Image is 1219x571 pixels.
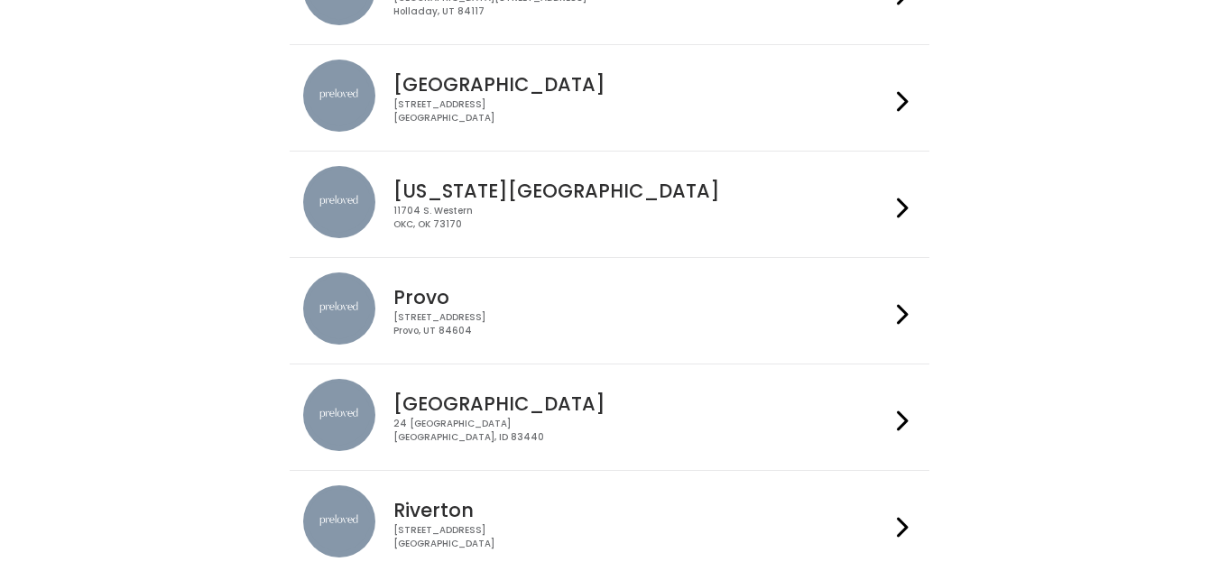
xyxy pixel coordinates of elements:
img: preloved location [303,60,375,132]
a: preloved location Riverton [STREET_ADDRESS][GEOGRAPHIC_DATA] [303,485,916,562]
div: 11704 S. Western OKC, OK 73170 [393,205,890,231]
div: [STREET_ADDRESS] [GEOGRAPHIC_DATA] [393,98,890,124]
h4: Riverton [393,500,890,520]
a: preloved location [US_STATE][GEOGRAPHIC_DATA] 11704 S. WesternOKC, OK 73170 [303,166,916,243]
h4: Provo [393,287,890,308]
a: preloved location Provo [STREET_ADDRESS]Provo, UT 84604 [303,272,916,349]
img: preloved location [303,166,375,238]
h4: [GEOGRAPHIC_DATA] [393,74,890,95]
h4: [GEOGRAPHIC_DATA] [393,393,890,414]
img: preloved location [303,379,375,451]
a: preloved location [GEOGRAPHIC_DATA] [STREET_ADDRESS][GEOGRAPHIC_DATA] [303,60,916,136]
div: [STREET_ADDRESS] Provo, UT 84604 [393,311,890,337]
img: preloved location [303,272,375,345]
div: 24 [GEOGRAPHIC_DATA] [GEOGRAPHIC_DATA], ID 83440 [393,418,890,444]
img: preloved location [303,485,375,557]
div: [STREET_ADDRESS] [GEOGRAPHIC_DATA] [393,524,890,550]
h4: [US_STATE][GEOGRAPHIC_DATA] [393,180,890,201]
a: preloved location [GEOGRAPHIC_DATA] 24 [GEOGRAPHIC_DATA][GEOGRAPHIC_DATA], ID 83440 [303,379,916,456]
